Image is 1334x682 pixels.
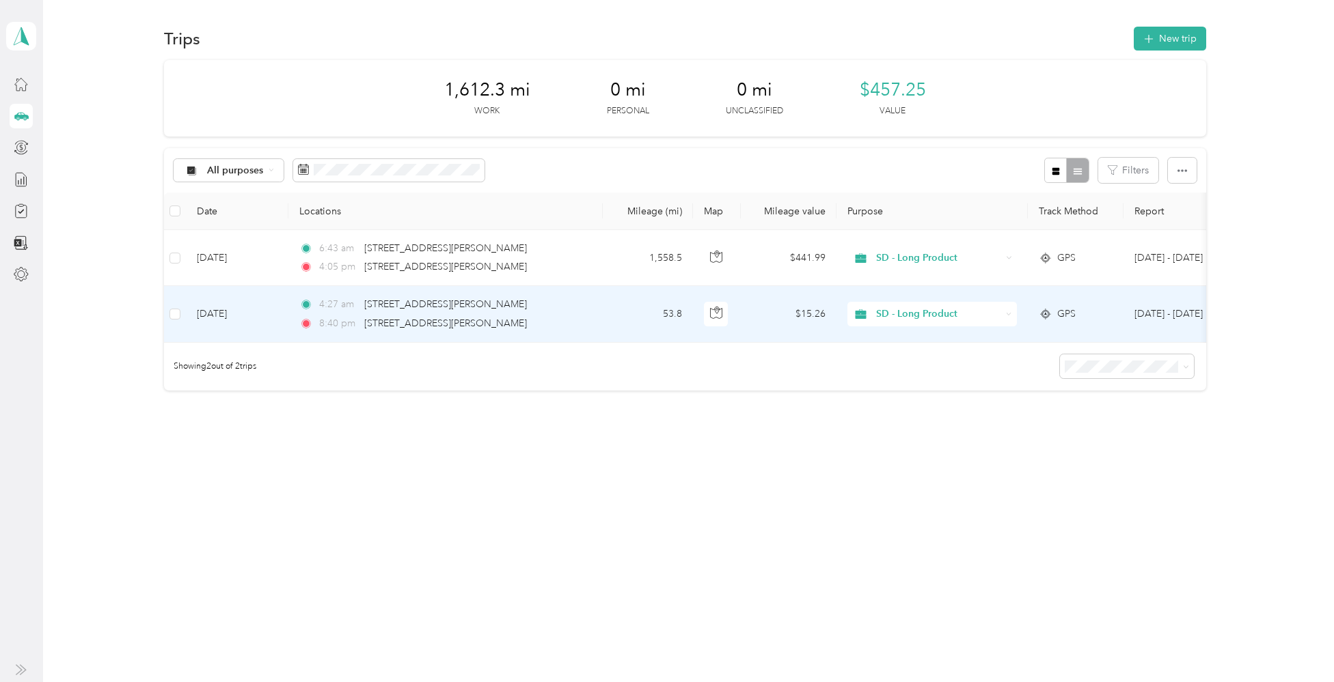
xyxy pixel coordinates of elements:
[186,230,288,286] td: [DATE]
[1057,251,1076,266] span: GPS
[186,286,288,342] td: [DATE]
[876,307,1001,322] span: SD - Long Product
[860,79,926,101] span: $457.25
[1124,286,1248,342] td: Sep 1 - 30, 2025
[1257,606,1334,682] iframe: Everlance-gr Chat Button Frame
[288,193,603,230] th: Locations
[364,261,527,272] span: [STREET_ADDRESS][PERSON_NAME]
[364,298,527,310] span: [STREET_ADDRESS][PERSON_NAME]
[319,259,358,274] span: 4:05 pm
[364,242,527,254] span: [STREET_ADDRESS][PERSON_NAME]
[1098,158,1158,183] button: Filters
[444,79,530,101] span: 1,612.3 mi
[1124,193,1248,230] th: Report
[610,79,646,101] span: 0 mi
[726,105,783,117] p: Unclassified
[364,317,527,329] span: [STREET_ADDRESS][PERSON_NAME]
[474,105,500,117] p: Work
[164,360,256,373] span: Showing 2 out of 2 trips
[186,193,288,230] th: Date
[319,316,358,331] span: 8:40 pm
[319,241,358,256] span: 6:43 am
[1028,193,1124,230] th: Track Method
[207,166,264,175] span: All purposes
[603,286,693,342] td: 53.8
[1124,230,1248,286] td: Sep 1 - 30, 2025
[741,230,836,286] td: $441.99
[737,79,772,101] span: 0 mi
[836,193,1028,230] th: Purpose
[693,193,741,230] th: Map
[607,105,649,117] p: Personal
[876,251,1001,266] span: SD - Long Product
[319,297,358,312] span: 4:27 am
[1134,27,1206,51] button: New trip
[603,193,693,230] th: Mileage (mi)
[741,193,836,230] th: Mileage value
[741,286,836,342] td: $15.26
[1057,307,1076,322] span: GPS
[603,230,693,286] td: 1,558.5
[164,31,200,46] h1: Trips
[880,105,906,117] p: Value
